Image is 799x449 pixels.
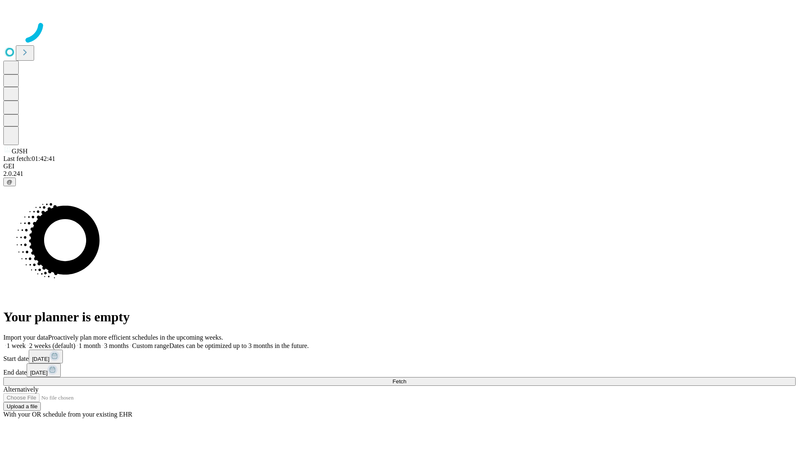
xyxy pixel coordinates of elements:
[79,342,101,349] span: 1 month
[3,334,48,341] span: Import your data
[3,309,796,325] h1: Your planner is empty
[27,363,61,377] button: [DATE]
[392,378,406,385] span: Fetch
[29,350,63,363] button: [DATE]
[32,356,50,362] span: [DATE]
[3,363,796,377] div: End date
[3,170,796,178] div: 2.0.241
[30,370,47,376] span: [DATE]
[3,377,796,386] button: Fetch
[169,342,309,349] span: Dates can be optimized up to 3 months in the future.
[3,155,55,162] span: Last fetch: 01:42:41
[3,178,16,186] button: @
[132,342,169,349] span: Custom range
[3,163,796,170] div: GEI
[3,402,41,411] button: Upload a file
[7,179,12,185] span: @
[104,342,129,349] span: 3 months
[3,350,796,363] div: Start date
[29,342,75,349] span: 2 weeks (default)
[3,386,38,393] span: Alternatively
[3,411,132,418] span: With your OR schedule from your existing EHR
[48,334,223,341] span: Proactively plan more efficient schedules in the upcoming weeks.
[7,342,26,349] span: 1 week
[12,148,27,155] span: GJSH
